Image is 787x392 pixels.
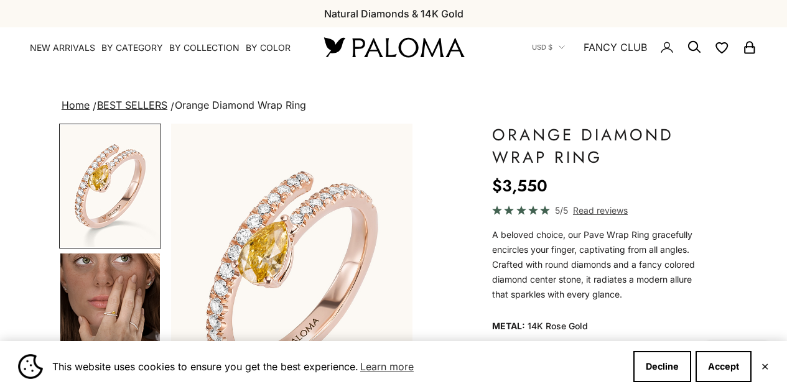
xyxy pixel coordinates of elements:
[60,125,160,247] img: #RoseGold
[696,351,752,382] button: Accept
[492,227,697,302] div: A beloved choice, our Pave Wrap Ring gracefully encircles your finger, captivating from all angle...
[492,317,525,335] legend: Metal:
[555,203,568,217] span: 5/5
[101,42,163,54] summary: By Category
[59,252,161,378] button: Go to item 4
[633,351,691,382] button: Decline
[60,253,160,376] img: #YellowGold #RoseGold #WhiteGold
[358,357,416,376] a: Learn more
[532,42,552,53] span: USD $
[492,203,697,217] a: 5/5 Read reviews
[324,6,463,22] p: Natural Diamonds & 14K Gold
[246,42,291,54] summary: By Color
[97,99,167,111] a: BEST SELLERS
[528,317,588,335] variant-option-value: 14K Rose Gold
[59,97,728,114] nav: breadcrumbs
[169,42,240,54] summary: By Collection
[492,173,547,198] sale-price: $3,550
[532,27,757,67] nav: Secondary navigation
[175,99,306,111] span: Orange Diamond Wrap Ring
[52,357,623,376] span: This website uses cookies to ensure you get the best experience.
[30,42,294,54] nav: Primary navigation
[18,354,43,379] img: Cookie banner
[62,99,90,111] a: Home
[573,203,628,217] span: Read reviews
[59,124,161,248] button: Go to item 1
[761,363,769,370] button: Close
[532,42,565,53] button: USD $
[584,39,647,55] a: FANCY CLUB
[492,124,697,168] h1: Orange Diamond Wrap Ring
[30,42,95,54] a: NEW ARRIVALS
